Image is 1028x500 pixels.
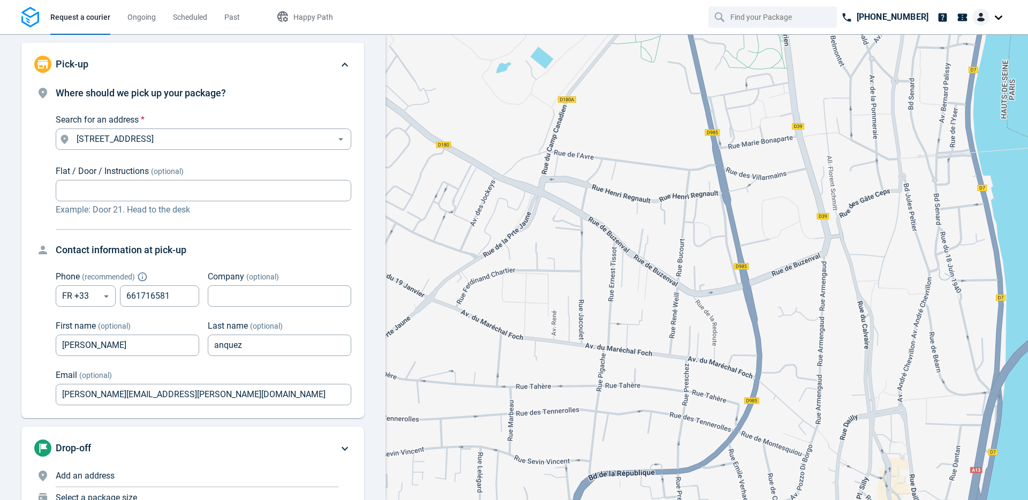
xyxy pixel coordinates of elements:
span: Company [208,271,244,282]
span: Phone [56,271,80,282]
span: Where should we pick up your package? [56,87,226,99]
button: Explain "Recommended" [139,274,146,280]
span: (optional) [246,272,279,281]
img: Logo [21,7,39,28]
span: Last name [208,321,248,331]
span: (optional) [79,371,112,380]
p: [PHONE_NUMBER] [857,11,928,24]
a: [PHONE_NUMBER] [837,6,933,28]
input: Find your Package [730,7,817,27]
span: Past [224,13,240,21]
span: (optional) [250,322,283,330]
span: Request a courier [50,13,110,21]
span: Pick-up [56,58,88,70]
div: Pick-up [21,43,364,86]
span: Search for an address [56,115,139,125]
div: FR +33 [56,285,116,307]
span: Email [56,370,77,380]
img: Client [972,9,989,26]
span: First name [56,321,96,331]
span: Add an address [56,471,115,481]
span: Ongoing [127,13,156,21]
p: Example: Door 21. Head to the desk [56,203,351,216]
span: Scheduled [173,13,207,21]
h4: Contact information at pick-up [56,243,351,257]
span: (optional) [98,322,131,330]
span: Happy Path [293,13,333,21]
span: Drop-off [56,442,91,453]
div: Pick-up [21,86,364,418]
button: Open [334,133,347,146]
span: ( recommended ) [82,272,135,281]
span: Flat / Door / Instructions [56,166,149,176]
span: (optional) [151,167,184,176]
